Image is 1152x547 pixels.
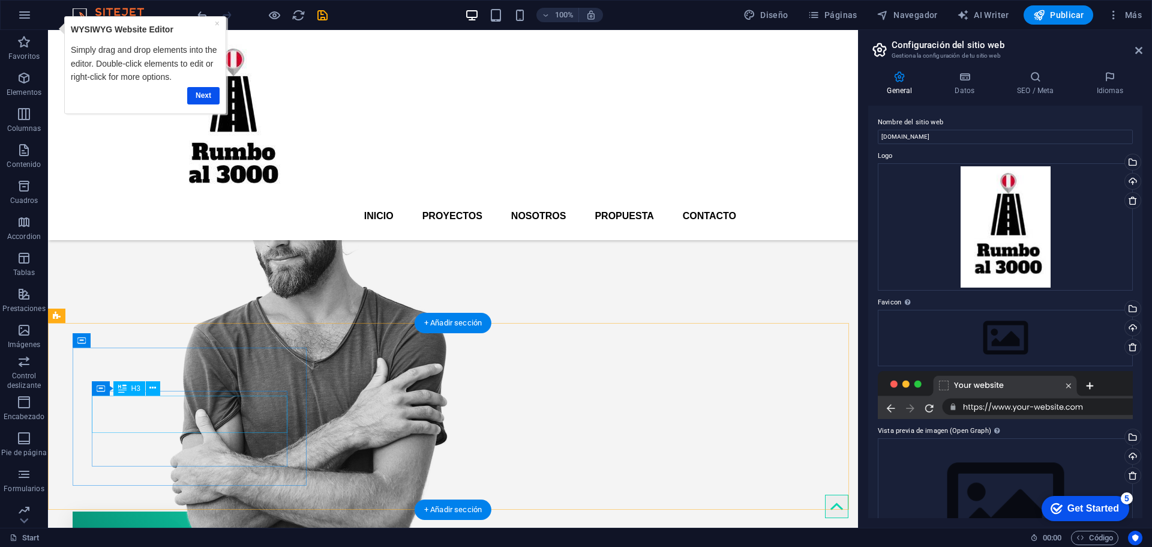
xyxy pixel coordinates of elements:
[952,5,1014,25] button: AI Writer
[878,163,1133,291] div: aer3000-6Hrhl39QhmBbnBrE2abG-Q.jpg
[1051,533,1053,542] span: :
[16,8,118,18] strong: WYSIWYG Website Editor
[8,340,40,349] p: Imágenes
[743,9,788,21] span: Diseño
[4,484,44,494] p: Formularios
[878,115,1133,130] label: Nombre del sitio web
[7,232,41,241] p: Accordion
[7,160,41,169] p: Contenido
[4,412,44,422] p: Encabezado
[315,8,329,22] button: save
[878,130,1133,144] input: Nombre...
[892,50,1118,61] h3: Gestiona la configuración de tu sitio web
[536,8,579,22] button: 100%
[10,531,40,545] a: Haz clic para cancelar la selección y doble clic para abrir páginas
[7,88,41,97] p: Elementos
[892,40,1142,50] h2: Configuración del sitio web
[16,27,164,67] p: Simply drag and drop elements into the editor. Double-click elements to edit or right-click for m...
[878,424,1133,438] label: Vista previa de imagen (Open Graph)
[739,5,793,25] div: Diseño (Ctrl+Alt+Y)
[196,8,209,22] i: Deshacer: Cambiar botón (Ctrl+Z)
[1043,531,1061,545] span: 00 00
[878,310,1133,366] div: Selecciona archivos del administrador de archivos, de la galería de fotos o carga archivo(s)
[1078,71,1142,96] h4: Idiomas
[998,71,1078,96] h4: SEO / Meta
[8,52,40,61] p: Favoritos
[586,10,596,20] i: Al redimensionar, ajustar el nivel de zoom automáticamente para ajustarse al dispositivo elegido.
[89,2,101,14] div: 5
[2,304,45,313] p: Prestaciones
[878,149,1133,163] label: Logo
[415,500,491,520] div: + Añadir sección
[803,5,862,25] button: Páginas
[415,313,491,333] div: + Añadir sección
[1033,9,1084,21] span: Publicar
[1071,531,1118,545] button: Código
[291,8,305,22] button: reload
[7,124,41,133] p: Columnas
[10,6,97,31] div: Get Started 5 items remaining, 0% complete
[132,71,164,88] a: Next
[131,385,140,392] span: H3
[1,448,46,458] p: Pie de página
[554,8,574,22] h6: 100%
[808,9,857,21] span: Páginas
[1108,9,1142,21] span: Más
[739,5,793,25] button: Diseño
[160,2,164,12] a: ×
[69,8,159,22] img: Editor Logo
[1024,5,1094,25] button: Publicar
[1030,531,1062,545] h6: Tiempo de la sesión
[1076,531,1113,545] span: Código
[936,71,998,96] h4: Datos
[195,8,209,22] button: undo
[160,1,164,14] div: Close tooltip
[877,9,938,21] span: Navegador
[868,71,936,96] h4: General
[35,13,87,24] div: Get Started
[316,8,329,22] i: Guardar (Ctrl+S)
[878,295,1133,310] label: Favicon
[13,268,35,277] p: Tablas
[872,5,943,25] button: Navegador
[10,196,38,205] p: Cuadros
[957,9,1009,21] span: AI Writer
[1103,5,1147,25] button: Más
[1128,531,1142,545] button: Usercentrics
[267,8,281,22] button: Haz clic para salir del modo de previsualización y seguir editando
